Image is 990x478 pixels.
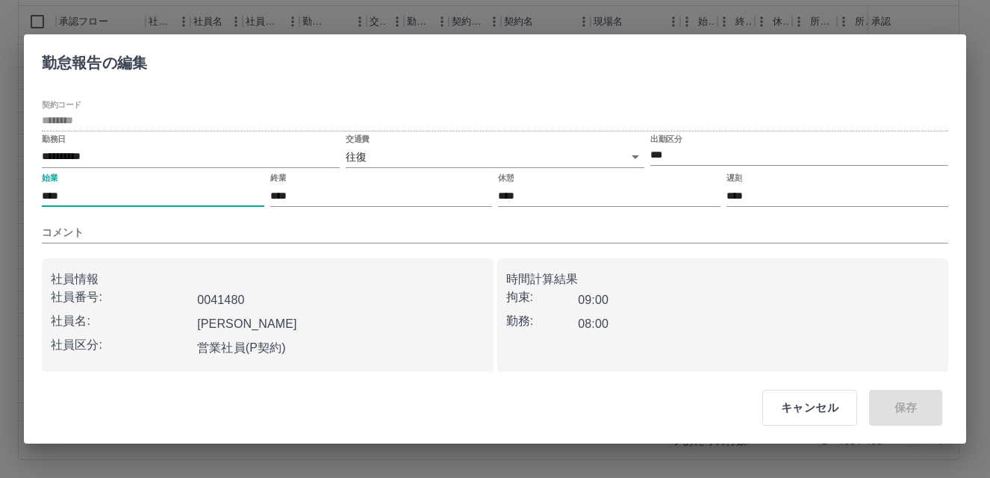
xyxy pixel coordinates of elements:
div: 往復 [346,146,644,168]
b: 08:00 [578,317,608,330]
label: 遅刻 [726,173,742,184]
p: 社員番号: [51,288,191,306]
b: [PERSON_NAME] [197,317,297,330]
label: 契約コード [42,99,81,110]
b: 09:00 [578,294,608,306]
p: 社員名: [51,312,191,330]
p: 勤務: [506,312,579,330]
label: 始業 [42,173,57,184]
p: 拘束: [506,288,579,306]
p: 社員情報 [51,270,485,288]
button: キャンセル [762,390,857,426]
label: 終業 [270,173,286,184]
b: 営業社員(P契約) [197,341,286,354]
label: 勤務日 [42,133,66,144]
label: 出勤区分 [650,133,682,144]
label: 休憩 [498,173,514,184]
p: 時間計算結果 [506,270,940,288]
label: 交通費 [346,133,370,144]
p: 社員区分: [51,336,191,354]
b: 0041480 [197,294,244,306]
h2: 勤怠報告の編集 [24,34,165,85]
